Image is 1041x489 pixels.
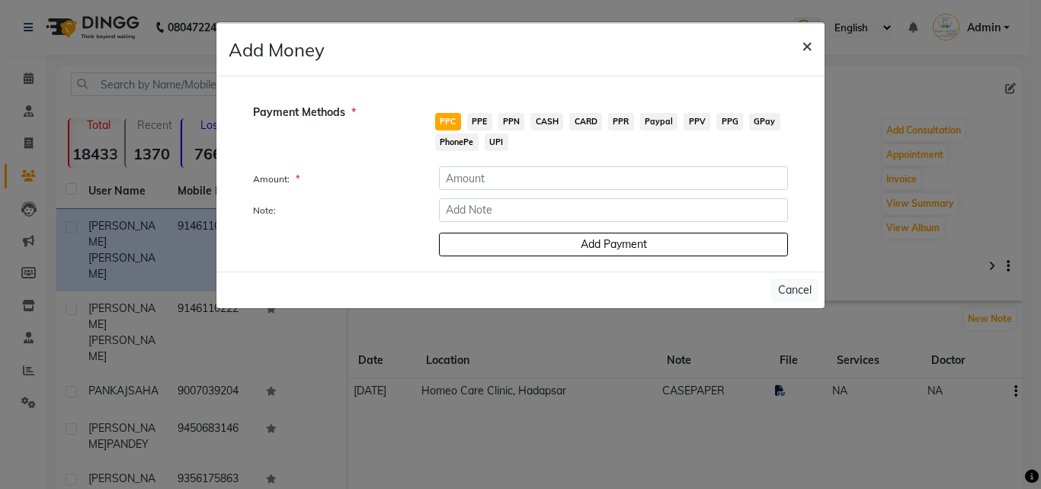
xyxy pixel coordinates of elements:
[640,113,678,130] span: Paypal
[435,113,461,130] span: PPC
[790,24,825,66] button: Close
[749,113,780,130] span: GPay
[242,172,428,186] label: Amount:
[435,134,479,151] span: PhonePe
[569,113,602,130] span: CARD
[716,113,743,130] span: PPG
[242,204,428,217] label: Note:
[467,113,492,130] span: PPE
[530,113,563,130] span: CASH
[498,113,525,130] span: PPN
[771,278,818,302] button: Cancel
[608,113,634,130] span: PPR
[485,134,508,151] span: UPI
[439,166,788,190] input: Amount
[253,105,356,121] span: Payment Methods
[439,198,788,222] input: Add Note
[802,34,812,56] span: ×
[684,113,710,130] span: PPV
[229,36,325,63] h4: Add Money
